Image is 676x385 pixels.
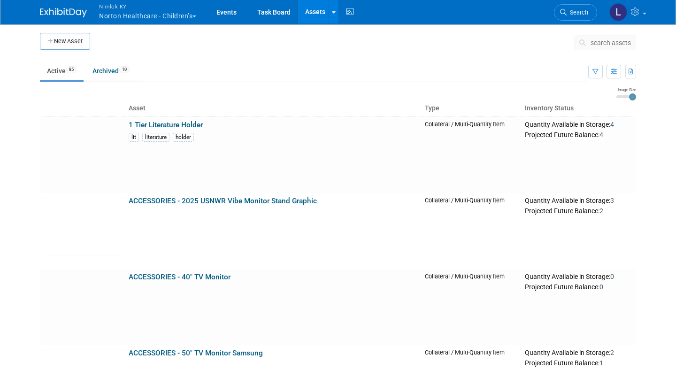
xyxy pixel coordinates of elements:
span: 4 [610,121,614,128]
span: search assets [591,39,631,46]
div: Projected Future Balance: [525,357,632,368]
th: Type [421,100,521,116]
th: Asset [125,100,421,116]
a: Active85 [40,62,84,80]
a: 1 Tier Literature Holder [129,121,203,129]
a: ACCESSORIES - 40" TV Monitor [129,273,230,281]
div: Projected Future Balance: [525,205,632,216]
span: 2 [599,207,603,215]
span: Nimlok KY [99,1,196,11]
div: Quantity Available in Storage: [525,273,632,281]
span: 3 [610,197,614,204]
span: 2 [610,349,614,356]
a: Search [554,4,597,21]
td: Collateral / Multi-Quantity Item [421,116,521,193]
div: Quantity Available in Storage: [525,121,632,129]
img: Luc Schaefer [609,3,627,21]
span: 10 [119,66,130,73]
a: ACCESSORIES - 2025 USNWR Vibe Monitor Stand Graphic [129,197,317,205]
div: Image Size [616,87,636,92]
div: Quantity Available in Storage: [525,349,632,357]
td: Collateral / Multi-Quantity Item [421,269,521,345]
button: search assets [574,35,636,50]
span: 0 [599,283,603,291]
a: Archived10 [85,62,137,80]
span: Search [567,9,588,16]
span: 85 [66,66,77,73]
div: lit [129,133,139,142]
div: holder [173,133,194,142]
div: Projected Future Balance: [525,129,632,139]
span: 0 [610,273,614,280]
button: New Asset [40,33,90,50]
td: Collateral / Multi-Quantity Item [421,193,521,269]
a: ACCESSORIES - 50" TV Monitor Samsung [129,349,263,357]
div: Quantity Available in Storage: [525,197,632,205]
img: ExhibitDay [40,8,87,17]
div: Projected Future Balance: [525,281,632,292]
span: 4 [599,131,603,139]
span: 1 [599,359,603,367]
div: literature [142,133,169,142]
